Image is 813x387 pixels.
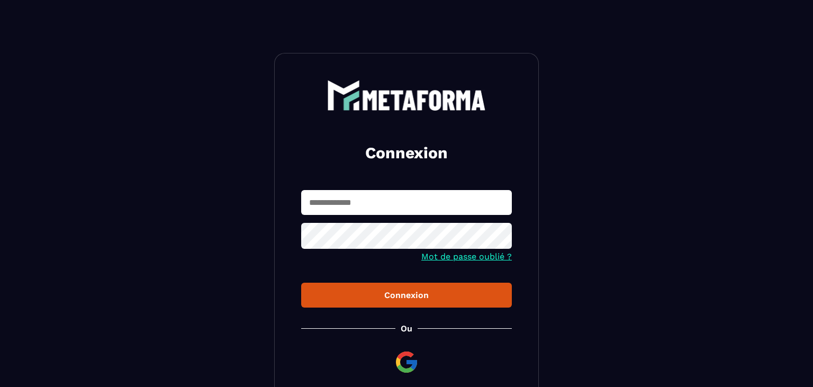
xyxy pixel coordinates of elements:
[327,80,486,111] img: logo
[401,323,412,334] p: Ou
[301,283,512,308] button: Connexion
[421,251,512,262] a: Mot de passe oublié ?
[301,80,512,111] a: logo
[394,349,419,375] img: google
[310,290,503,300] div: Connexion
[314,142,499,164] h2: Connexion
